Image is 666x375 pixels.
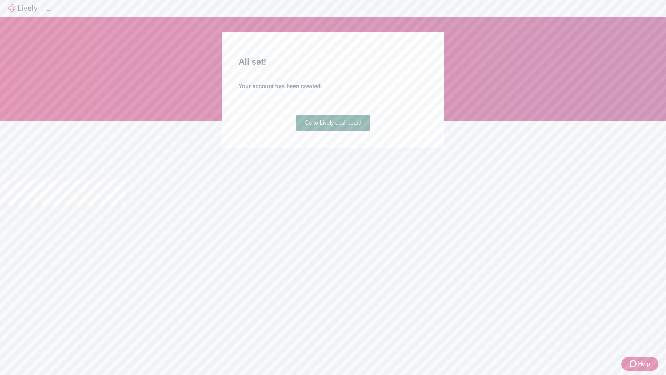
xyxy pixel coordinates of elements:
[46,9,51,11] button: Log out
[638,360,650,368] span: Help
[239,56,427,68] h2: All set!
[296,115,370,131] a: Go to Lively dashboard
[621,357,658,371] button: Zendesk support iconHelp
[239,82,427,91] h4: Your account has been created.
[630,360,638,368] svg: Zendesk support icon
[8,4,37,12] img: Lively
